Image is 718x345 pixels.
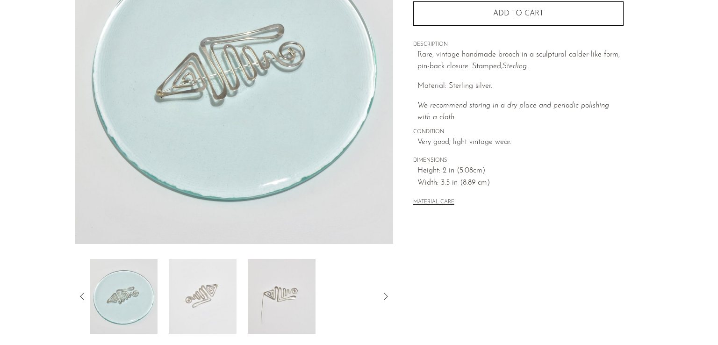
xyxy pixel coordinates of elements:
[90,259,158,334] img: Sterling Calder Brooch
[413,199,454,206] button: MATERIAL CARE
[493,10,544,17] span: Add to cart
[417,137,624,149] span: Very good; light vintage wear.
[248,259,316,334] img: Sterling Calder Brooch
[413,128,624,137] span: CONDITION
[413,157,624,165] span: DIMENSIONS
[417,102,609,122] i: We recommend storing in a dry place and periodic polishing with a cloth.
[413,41,624,49] span: DESCRIPTION
[417,177,624,189] span: Width: 3.5 in (8.89 cm)
[503,63,528,70] em: Sterling.
[417,165,624,177] span: Height: 2 in (5.08cm)
[417,80,624,93] p: Material: Sterling silver.
[413,1,624,26] button: Add to cart
[169,259,237,334] img: Sterling Calder Brooch
[417,49,624,73] p: Rare, vintage handmade brooch in a sculptural calder-like form, pin-back closure. Stamped,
